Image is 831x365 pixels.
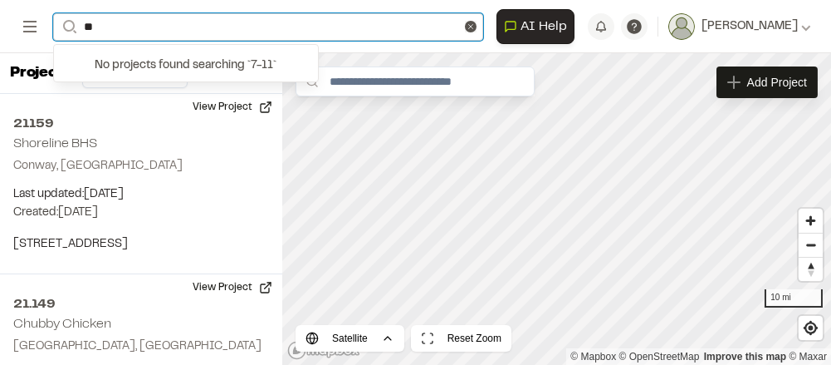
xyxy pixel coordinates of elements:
p: Projects [10,62,72,85]
p: Last updated: [DATE] [13,185,269,204]
button: Zoom in [799,209,823,233]
button: Zoom out [799,233,823,257]
a: Mapbox logo [287,341,360,360]
p: [STREET_ADDRESS] [13,235,269,254]
a: Mapbox [570,351,616,363]
a: Map feedback [704,351,786,363]
button: Reset bearing to north [799,257,823,281]
img: User [668,13,695,40]
span: [PERSON_NAME] [701,17,798,36]
div: No projects found searching ` 7-11 ` [54,50,318,81]
button: Satellite [296,325,404,352]
p: [GEOGRAPHIC_DATA], [GEOGRAPHIC_DATA] [13,338,269,356]
h2: 21.149 [13,294,269,314]
div: Open AI Assistant [496,9,581,44]
button: Reset Zoom [411,325,511,352]
h2: Shoreline BHS [13,138,97,150]
a: OpenStreetMap [619,351,700,363]
div: 10 mi [765,289,823,308]
button: View Project [183,274,282,301]
span: Add Project [747,74,807,91]
button: Find my location [799,316,823,340]
p: Created: [DATE] [13,204,269,222]
button: Search [53,13,83,41]
button: Open AI Assistant [496,9,574,44]
p: Conway, [GEOGRAPHIC_DATA] [13,157,269,175]
button: Clear text [465,21,477,32]
span: AI Help [521,17,567,37]
a: Maxar [789,351,827,363]
h2: 21159 [13,114,269,134]
button: View Project [183,94,282,121]
button: [PERSON_NAME] [668,13,811,40]
h2: Chubby Chicken [13,318,111,330]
